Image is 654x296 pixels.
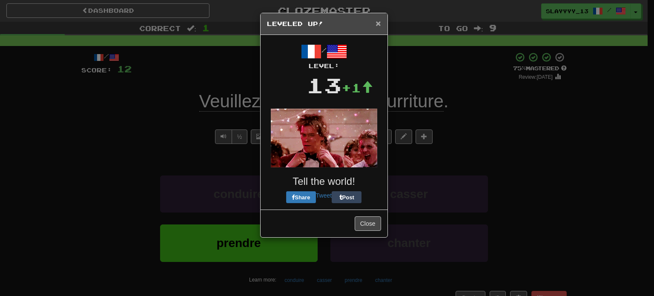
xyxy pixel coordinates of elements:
[332,191,361,203] button: Post
[376,18,381,28] span: ×
[267,20,381,28] h5: Leveled Up!
[376,19,381,28] button: Close
[267,176,381,187] h3: Tell the world!
[267,62,381,70] div: Level:
[355,216,381,231] button: Close
[341,79,373,96] div: +1
[271,109,377,167] img: kevin-bacon-45c228efc3db0f333faed3a78f19b6d7c867765aaadacaa7c55ae667c030a76f.gif
[307,70,341,100] div: 13
[316,192,332,199] a: Tweet
[286,191,316,203] button: Share
[267,41,381,70] div: /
